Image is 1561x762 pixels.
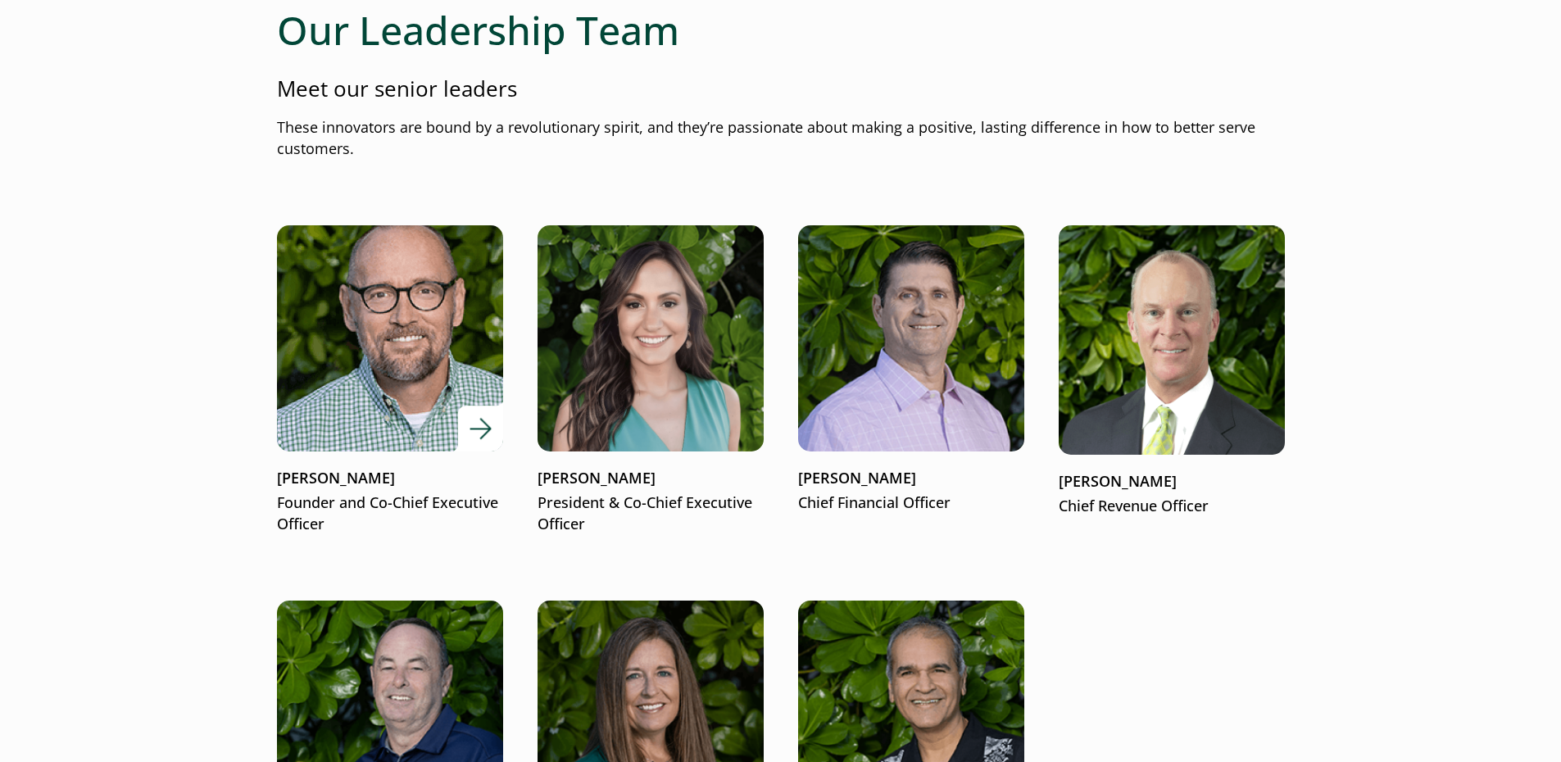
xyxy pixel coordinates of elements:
h2: Our Leadership Team [277,7,1285,54]
p: [PERSON_NAME] [277,468,503,489]
p: Meet our senior leaders [277,74,1285,104]
p: These innovators are bound by a revolutionary spirit, and they’re passionate about making a posit... [277,117,1285,160]
p: [PERSON_NAME] [1059,471,1285,492]
a: [PERSON_NAME]President & Co-Chief Executive Officer [538,225,764,535]
p: President & Co-Chief Executive Officer [538,492,764,535]
p: [PERSON_NAME] [538,468,764,489]
p: Founder and Co-Chief Executive Officer [277,492,503,535]
a: Matt McConnell[PERSON_NAME]Founder and Co-Chief Executive Officer [277,225,503,535]
p: [PERSON_NAME] [798,468,1024,489]
a: Bryan Jones[PERSON_NAME]Chief Financial Officer [798,225,1024,514]
p: Chief Revenue Officer [1059,496,1285,517]
a: [PERSON_NAME]Chief Revenue Officer [1059,225,1285,517]
img: Matt McConnell [254,202,525,474]
p: Chief Financial Officer [798,492,1024,514]
img: Bryan Jones [798,225,1024,451]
